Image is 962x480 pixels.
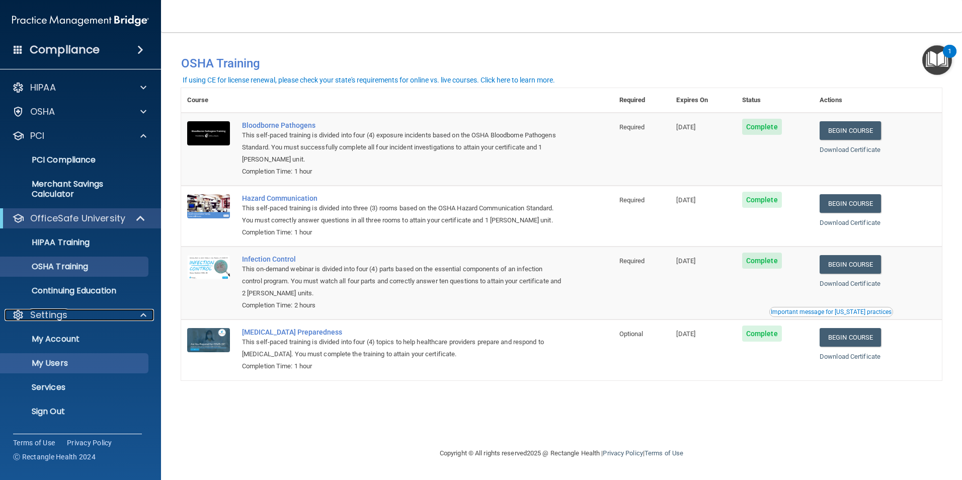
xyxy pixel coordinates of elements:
p: HIPAA Training [7,237,90,248]
a: Download Certificate [820,146,880,153]
a: [MEDICAL_DATA] Preparedness [242,328,563,336]
a: Hazard Communication [242,194,563,202]
p: Services [7,382,144,392]
span: Complete [742,253,782,269]
th: Status [736,88,814,113]
h4: Compliance [30,43,100,57]
div: 1 [948,51,951,64]
p: My Account [7,334,144,344]
span: [DATE] [676,123,695,131]
div: This on-demand webinar is divided into four (4) parts based on the essential components of an inf... [242,263,563,299]
a: Infection Control [242,255,563,263]
span: Complete [742,192,782,208]
span: Ⓒ Rectangle Health 2024 [13,452,96,462]
a: Bloodborne Pathogens [242,121,563,129]
a: Begin Course [820,121,881,140]
a: Terms of Use [13,438,55,448]
p: HIPAA [30,82,56,94]
span: Complete [742,326,782,342]
div: If using CE for license renewal, please check your state's requirements for online vs. live cours... [183,76,555,84]
p: My Users [7,358,144,368]
a: Begin Course [820,328,881,347]
p: OSHA [30,106,55,118]
h4: OSHA Training [181,56,942,70]
a: Begin Course [820,255,881,274]
p: PCI [30,130,44,142]
span: [DATE] [676,196,695,204]
div: Completion Time: 2 hours [242,299,563,311]
a: Settings [12,309,146,321]
th: Expires On [670,88,736,113]
span: [DATE] [676,330,695,338]
p: OSHA Training [7,262,88,272]
th: Actions [814,88,942,113]
a: Download Certificate [820,353,880,360]
span: [DATE] [676,257,695,265]
a: Download Certificate [820,280,880,287]
span: Required [619,257,645,265]
div: Completion Time: 1 hour [242,226,563,238]
button: If using CE for license renewal, please check your state's requirements for online vs. live cours... [181,75,556,85]
img: PMB logo [12,11,149,31]
span: Required [619,123,645,131]
div: This self-paced training is divided into four (4) topics to help healthcare providers prepare and... [242,336,563,360]
a: Privacy Policy [603,449,643,457]
p: Continuing Education [7,286,144,296]
a: PCI [12,130,146,142]
div: Completion Time: 1 hour [242,166,563,178]
a: OfficeSafe University [12,212,146,224]
p: Settings [30,309,67,321]
span: Complete [742,119,782,135]
button: Read this if you are a dental practitioner in the state of CA [769,307,893,317]
div: This self-paced training is divided into four (4) exposure incidents based on the OSHA Bloodborne... [242,129,563,166]
div: Completion Time: 1 hour [242,360,563,372]
div: Important message for [US_STATE] practices [771,309,892,315]
a: Privacy Policy [67,438,112,448]
a: Begin Course [820,194,881,213]
p: Sign Out [7,407,144,417]
th: Required [613,88,671,113]
div: This self-paced training is divided into three (3) rooms based on the OSHA Hazard Communication S... [242,202,563,226]
div: Copyright © All rights reserved 2025 @ Rectangle Health | | [378,437,745,469]
th: Course [181,88,236,113]
a: HIPAA [12,82,146,94]
button: Open Resource Center, 1 new notification [922,45,952,75]
a: Terms of Use [645,449,683,457]
span: Optional [619,330,644,338]
p: Merchant Savings Calculator [7,179,144,199]
a: OSHA [12,106,146,118]
span: Required [619,196,645,204]
a: Download Certificate [820,219,880,226]
p: OfficeSafe University [30,212,125,224]
p: PCI Compliance [7,155,144,165]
